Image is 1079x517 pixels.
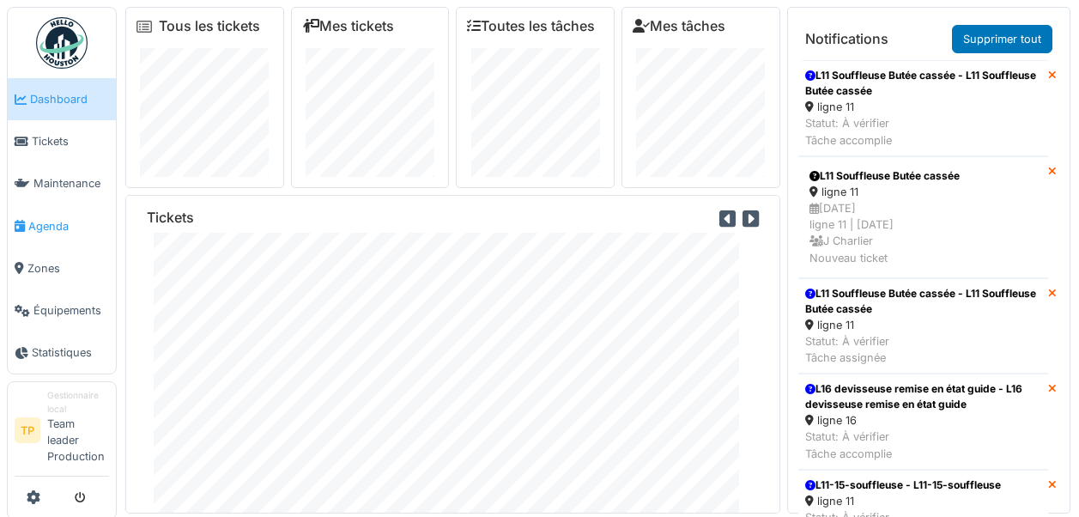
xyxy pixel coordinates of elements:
div: [DATE] ligne 11 | [DATE] J Charlier Nouveau ticket [809,200,1037,266]
span: Statistiques [32,344,109,361]
a: Agenda [8,205,116,247]
a: Zones [8,247,116,289]
div: L16 devisseuse remise en état guide - L16 devisseuse remise en état guide [805,381,1041,412]
div: ligne 11 [805,99,1041,115]
a: Statistiques [8,331,116,374]
a: Tickets [8,120,116,162]
a: Dashboard [8,78,116,120]
span: Équipements [33,302,109,319]
div: Statut: À vérifier Tâche accomplie [805,115,1041,148]
a: Toutes les tâches [467,18,595,34]
a: Supprimer tout [952,25,1052,53]
div: ligne 11 [809,184,1037,200]
span: Zones [27,260,109,277]
a: Maintenance [8,162,116,204]
div: L11 Souffleuse Butée cassée - L11 Souffleuse Butée cassée [805,68,1041,99]
a: TP Gestionnaire localTeam leader Production [15,389,109,476]
a: L11 Souffleuse Butée cassée - L11 Souffleuse Butée cassée ligne 11 Statut: À vérifierTâche assignée [798,278,1048,374]
li: TP [15,417,40,443]
div: L11-15-souffleuse - L11-15-souffleuse [805,477,1001,493]
div: Gestionnaire local [47,389,109,416]
div: L11 Souffleuse Butée cassée - L11 Souffleuse Butée cassée [805,286,1041,317]
div: Statut: À vérifier Tâche accomplie [805,429,1041,461]
span: Tickets [32,133,109,149]
a: Mes tickets [302,18,394,34]
div: Statut: À vérifier Tâche assignée [805,333,1041,366]
div: L11 Souffleuse Butée cassée [809,168,1037,184]
a: L11 Souffleuse Butée cassée ligne 11 [DATE]ligne 11 | [DATE] J CharlierNouveau ticket [798,156,1048,278]
h6: Notifications [805,31,888,47]
a: L16 devisseuse remise en état guide - L16 devisseuse remise en état guide ligne 16 Statut: À véri... [798,374,1048,470]
img: Badge_color-CXgf-gQk.svg [36,17,88,69]
a: L11 Souffleuse Butée cassée - L11 Souffleuse Butée cassée ligne 11 Statut: À vérifierTâche accomplie [798,60,1048,156]
a: Tous les tickets [159,18,260,34]
span: Agenda [28,218,109,234]
li: Team leader Production [47,389,109,471]
div: ligne 11 [805,317,1041,333]
a: Équipements [8,289,116,331]
div: ligne 16 [805,412,1041,429]
a: Mes tâches [633,18,725,34]
span: Maintenance [33,175,109,192]
h6: Tickets [147,210,194,226]
span: Dashboard [30,91,109,107]
div: ligne 11 [805,493,1001,509]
